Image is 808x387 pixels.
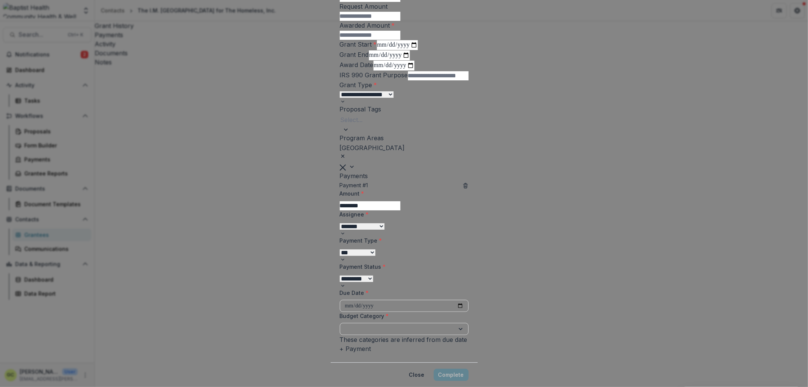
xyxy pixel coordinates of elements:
label: Award Date [340,61,374,69]
label: Grant Type [340,81,377,89]
button: Close [405,369,429,381]
label: IRS 990 Grant Purpose [340,71,408,79]
div: Remove Duval County [340,152,405,161]
label: Grant Start [340,41,377,48]
label: Grant End [340,51,369,58]
label: Proposal Tags [340,105,381,113]
span: [GEOGRAPHIC_DATA] [340,144,405,152]
button: Complete [434,369,469,381]
label: Request Amount [340,3,388,10]
label: Payment Type [340,237,464,244]
label: Due Date [340,289,464,297]
label: Program Areas [340,134,384,142]
p: Payment # 1 [340,181,368,189]
button: + Payment [340,344,371,353]
label: Amount [340,190,464,197]
p: These categories are inferred from due date [340,335,469,344]
label: Payment Status [340,263,464,271]
button: delete [463,180,469,190]
label: Payments [340,172,368,180]
label: Budget Category [340,312,464,320]
label: Awarded Amount [340,22,395,29]
div: Clear selected options [340,162,346,171]
label: Assignee [340,210,464,218]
